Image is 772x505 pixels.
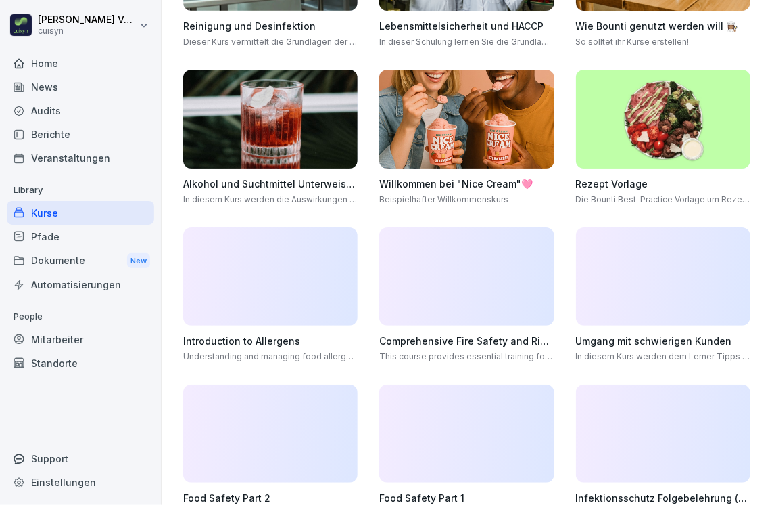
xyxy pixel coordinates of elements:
[7,179,154,201] p: Library
[7,248,154,273] a: DokumenteNew
[576,177,750,191] h4: Rezept Vorlage
[183,351,358,363] p: Understanding and managing food allergens are crucial in the hospitality industry to ensure the s...
[576,36,750,48] p: So solltet ihr Kurse erstellen!
[7,470,154,494] a: Einstellungen
[7,351,154,375] a: Standorte
[38,14,137,26] p: [PERSON_NAME] Völsch
[183,491,358,505] h4: Food Safety Part 2
[7,225,154,248] a: Pfade
[7,146,154,170] a: Veranstaltungen
[576,334,750,348] h4: Umgang mit schwierigen Kunden
[379,194,554,206] p: Beispielhafter Willkommenskurs
[7,248,154,273] div: Dokumente
[576,491,750,505] h4: Infektionsschutz Folgebelehrung (nach §43 IfSG)
[7,51,154,75] a: Home
[576,70,750,168] img: b3scv1ka9fo4r8z7pnfn70nb.png
[183,194,358,206] p: In diesem Kurs werden die Auswirkungen und Risiken von Alkohol, Rauchen, Medikamenten und Drogen ...
[379,19,554,33] h4: Lebensmittelsicherheit und HACCP
[183,177,358,191] h4: Alkohol und Suchtmittel Unterweisung
[379,36,554,48] p: In dieser Schulung lernen Sie die Grundlagen der Lebensmittelsicherheit und des HACCP-Systems ken...
[7,447,154,470] div: Support
[7,99,154,123] a: Audits
[379,70,554,168] img: fznu17m1ob8tvsr7inydjegy.png
[38,26,137,36] p: cuisyn
[576,19,750,33] h4: Wie Bounti genutzt werden will 👩🏽‍🍳
[183,334,358,348] h4: Introduction to Allergens
[576,351,750,363] p: In diesem Kurs werden dem Lerner Tipps an die Hand gegeben, wie man effektiv mit schwierigen Kund...
[576,194,750,206] p: Die Bounti Best-Practice Vorlage um Rezepte zu vermitteln. Anschaulich, einfach und spielerisch. 🥗
[183,70,358,168] img: r9f294wq4cndzvq6mzt1bbrd.png
[7,328,154,351] a: Mitarbeiter
[379,177,554,191] h4: Willkommen bei "Nice Cream"🩷
[7,75,154,99] a: News
[379,334,554,348] h4: Comprehensive Fire Safety and Risk Management
[379,351,554,363] p: This course provides essential training for Fire Marshals, covering fire safety risk assessment, ...
[7,273,154,297] a: Automatisierungen
[7,123,154,146] a: Berichte
[183,19,358,33] h4: Reinigung und Desinfektion
[7,201,154,225] a: Kurse
[183,36,358,48] p: Dieser Kurs vermittelt die Grundlagen der Reinigung und Desinfektion in der Lebensmittelproduktion.
[379,491,554,505] h4: Food Safety Part 1
[7,306,154,328] p: People
[127,253,150,269] div: New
